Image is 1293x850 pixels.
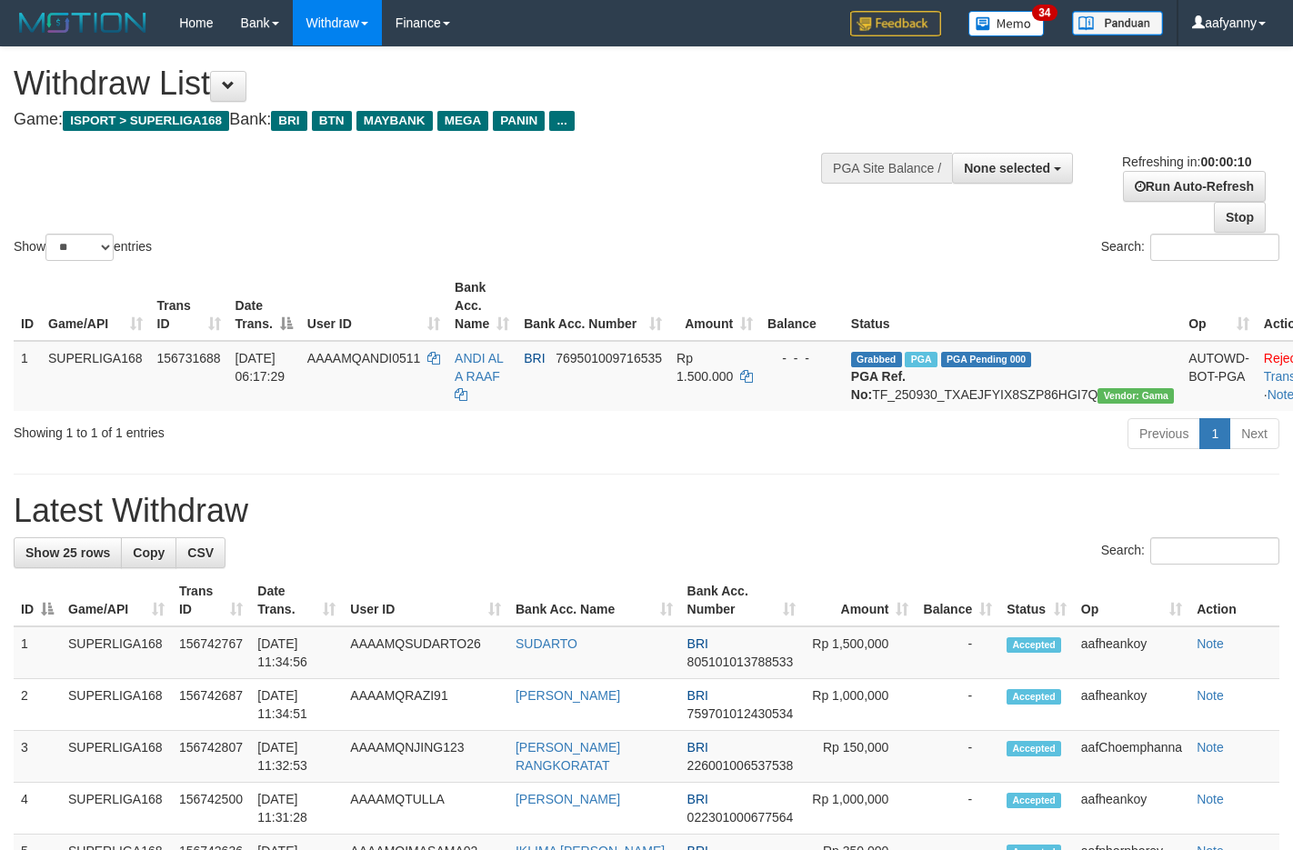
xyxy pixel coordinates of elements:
span: BRI [271,111,306,131]
th: Amount: activate to sort column ascending [669,271,760,341]
a: Run Auto-Refresh [1123,171,1266,202]
th: Status [844,271,1181,341]
span: BRI [687,792,708,806]
td: - [916,731,999,783]
td: aafheankoy [1074,783,1189,835]
th: Op: activate to sort column ascending [1181,271,1257,341]
input: Search: [1150,537,1279,565]
span: PGA Pending [941,352,1032,367]
td: 156742500 [172,783,250,835]
span: [DATE] 06:17:29 [236,351,286,384]
td: Rp 1,000,000 [803,679,916,731]
th: Bank Acc. Number: activate to sort column ascending [680,575,804,626]
span: BRI [687,740,708,755]
img: panduan.png [1072,11,1163,35]
th: Action [1189,575,1279,626]
b: PGA Ref. No: [851,369,906,402]
span: Copy 769501009716535 to clipboard [556,351,662,365]
span: BRI [687,688,708,703]
select: Showentries [45,234,114,261]
td: 156742807 [172,731,250,783]
td: SUPERLIGA168 [41,341,150,411]
label: Search: [1101,234,1279,261]
span: Grabbed [851,352,902,367]
span: MAYBANK [356,111,433,131]
span: BRI [687,636,708,651]
th: Trans ID: activate to sort column ascending [172,575,250,626]
td: SUPERLIGA168 [61,731,172,783]
th: Bank Acc. Name: activate to sort column ascending [508,575,680,626]
span: Copy 022301000677564 to clipboard [687,810,794,825]
input: Search: [1150,234,1279,261]
td: 2 [14,679,61,731]
th: Bank Acc. Name: activate to sort column ascending [447,271,516,341]
button: None selected [952,153,1073,184]
th: Game/API: activate to sort column ascending [61,575,172,626]
td: 3 [14,731,61,783]
a: [PERSON_NAME] RANGKORATAT [516,740,620,773]
span: Accepted [1007,793,1061,808]
span: 156731688 [157,351,221,365]
a: [PERSON_NAME] [516,792,620,806]
td: AAAAMQNJING123 [343,731,508,783]
h4: Game: Bank: [14,111,844,129]
span: Copy [133,545,165,560]
td: - [916,783,999,835]
span: BTN [312,111,352,131]
a: Note [1197,636,1224,651]
td: Rp 150,000 [803,731,916,783]
a: Note [1197,740,1224,755]
td: [DATE] 11:32:53 [250,731,343,783]
span: Marked by aafromsomean [905,352,937,367]
span: ... [549,111,574,131]
h1: Latest Withdraw [14,493,1279,529]
div: PGA Site Balance / [821,153,952,184]
a: Previous [1128,418,1200,449]
a: Note [1197,792,1224,806]
th: Balance: activate to sort column ascending [916,575,999,626]
th: User ID: activate to sort column ascending [343,575,508,626]
th: Game/API: activate to sort column ascending [41,271,150,341]
span: Copy 226001006537538 to clipboard [687,758,794,773]
td: 1 [14,341,41,411]
th: Balance [760,271,844,341]
a: ANDI AL A RAAF [455,351,503,384]
span: MEGA [437,111,489,131]
span: CSV [187,545,214,560]
span: PANIN [493,111,545,131]
td: aafChoemphanna [1074,731,1189,783]
span: Copy 805101013788533 to clipboard [687,655,794,669]
span: Accepted [1007,689,1061,705]
td: 156742687 [172,679,250,731]
td: TF_250930_TXAEJFYIX8SZP86HGI7Q [844,341,1181,411]
span: Rp 1.500.000 [677,351,733,384]
th: ID [14,271,41,341]
td: SUPERLIGA168 [61,679,172,731]
a: Copy [121,537,176,568]
span: 34 [1032,5,1057,21]
a: CSV [175,537,226,568]
th: User ID: activate to sort column ascending [300,271,447,341]
label: Search: [1101,537,1279,565]
td: [DATE] 11:34:51 [250,679,343,731]
td: AAAAMQTULLA [343,783,508,835]
td: AUTOWD-BOT-PGA [1181,341,1257,411]
td: Rp 1,000,000 [803,783,916,835]
a: Next [1229,418,1279,449]
span: BRI [524,351,545,365]
span: Show 25 rows [25,545,110,560]
a: SUDARTO [516,636,577,651]
th: Op: activate to sort column ascending [1074,575,1189,626]
a: Stop [1214,202,1266,233]
td: [DATE] 11:34:56 [250,626,343,679]
strong: 00:00:10 [1200,155,1251,169]
td: - [916,626,999,679]
span: ISPORT > SUPERLIGA168 [63,111,229,131]
td: aafheankoy [1074,626,1189,679]
td: 4 [14,783,61,835]
span: Refreshing in: [1122,155,1251,169]
td: AAAAMQRAZI91 [343,679,508,731]
span: AAAAMQANDI0511 [307,351,421,365]
label: Show entries [14,234,152,261]
th: Bank Acc. Number: activate to sort column ascending [516,271,669,341]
